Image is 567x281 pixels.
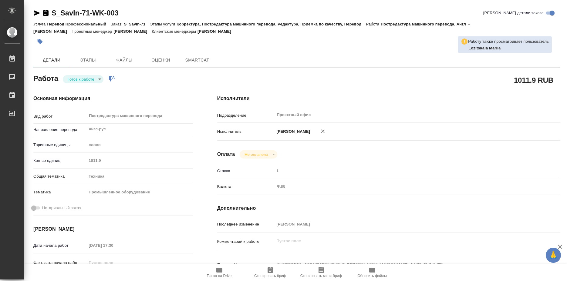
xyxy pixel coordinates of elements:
[217,95,560,102] h4: Исполнители
[110,56,139,64] span: Файлы
[217,168,275,174] p: Ставка
[86,171,193,182] div: Техника
[124,22,150,26] p: S_SavIn-71
[514,75,553,85] h2: 1011.9 RUB
[217,112,275,119] p: Подразделение
[274,182,532,192] div: RUB
[243,152,270,157] button: Не оплачена
[33,189,86,195] p: Тематика
[152,29,197,34] p: Клиентские менеджеры
[66,77,96,82] button: Готов к работе
[73,56,103,64] span: Этапы
[33,95,193,102] h4: Основная информация
[357,274,387,278] span: Обновить файлы
[347,264,398,281] button: Обновить файлы
[254,274,286,278] span: Скопировать бриф
[42,205,81,211] span: Нотариальный заказ
[468,46,501,50] b: Lozitskaia Mariia
[194,264,245,281] button: Папка на Drive
[113,29,152,34] p: [PERSON_NAME]
[33,260,86,266] p: Факт. дата начала работ
[33,158,86,164] p: Кол-во единиц
[177,22,366,26] p: Корректура, Постредактура машинного перевода, Редактура, Приёмка по качеству, Перевод
[274,166,532,175] input: Пустое поле
[274,129,310,135] p: [PERSON_NAME]
[274,259,532,269] textarea: /Clients/ООО «Савант Инжиниринг»/Orders/S_SavIn-71/Translated/S_SavIn-71-WK-003
[217,151,235,158] h4: Оплата
[33,173,86,179] p: Общая тематика
[217,221,275,227] p: Последнее изменение
[72,29,113,34] p: Проектный менеджер
[274,220,532,229] input: Пустое поле
[150,22,177,26] p: Этапы услуги
[197,29,236,34] p: [PERSON_NAME]
[316,125,329,138] button: Удалить исполнителя
[33,127,86,133] p: Направление перевода
[52,9,119,17] a: S_SavIn-71-WK-003
[245,264,296,281] button: Скопировать бриф
[217,239,275,245] p: Комментарий к работе
[217,184,275,190] p: Валюта
[483,10,544,16] span: [PERSON_NAME] детали заказа
[217,129,275,135] p: Исполнитель
[240,150,277,159] div: Готов к работе
[33,226,193,233] h4: [PERSON_NAME]
[296,264,347,281] button: Скопировать мини-бриф
[33,22,47,26] p: Услуга
[86,140,193,150] div: слово
[33,113,86,119] p: Вид работ
[217,262,275,268] p: Путь на drive
[183,56,212,64] span: SmartCat
[546,248,561,263] button: 🙏
[468,45,549,51] p: Lozitskaia Mariia
[33,9,41,17] button: Скопировать ссылку для ЯМессенджера
[111,22,124,26] p: Заказ:
[86,187,193,197] div: Промышленное оборудование
[42,9,49,17] button: Скопировать ссылку
[86,241,140,250] input: Пустое поле
[33,142,86,148] p: Тарифные единицы
[207,274,232,278] span: Папка на Drive
[47,22,111,26] p: Перевод Профессиональный
[300,274,342,278] span: Скопировать мини-бриф
[366,22,381,26] p: Работа
[146,56,175,64] span: Оценки
[63,75,103,83] div: Готов к работе
[86,156,193,165] input: Пустое поле
[468,38,549,45] p: Работу также просматривает пользователь
[37,56,66,64] span: Детали
[33,72,58,83] h2: Работа
[33,35,47,48] button: Добавить тэг
[86,258,140,267] input: Пустое поле
[33,243,86,249] p: Дата начала работ
[548,249,559,262] span: 🙏
[217,205,560,212] h4: Дополнительно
